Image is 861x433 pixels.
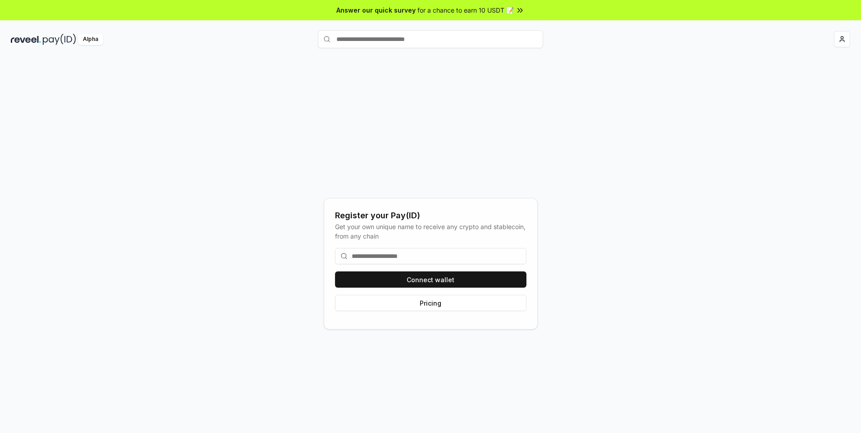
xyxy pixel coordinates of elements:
div: Register your Pay(ID) [335,209,526,222]
img: pay_id [43,34,76,45]
img: reveel_dark [11,34,41,45]
button: Connect wallet [335,271,526,288]
div: Alpha [78,34,103,45]
span: for a chance to earn 10 USDT 📝 [417,5,514,15]
span: Answer our quick survey [336,5,416,15]
div: Get your own unique name to receive any crypto and stablecoin, from any chain [335,222,526,241]
button: Pricing [335,295,526,311]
